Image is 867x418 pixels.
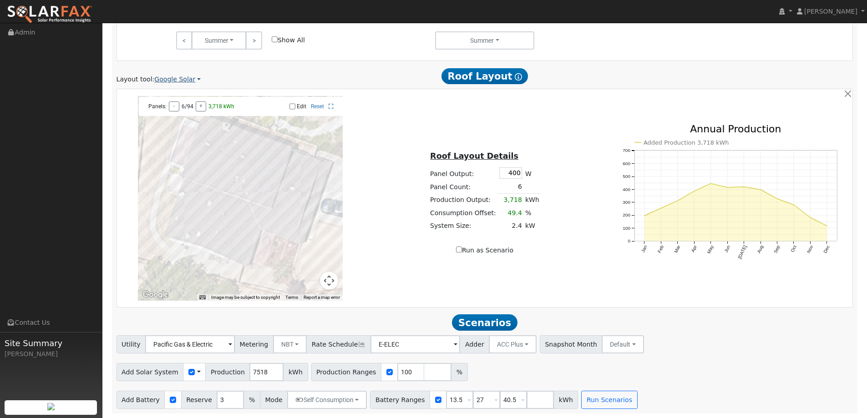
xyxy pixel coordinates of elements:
[737,244,748,259] text: [DATE]
[311,103,324,110] a: Reset
[725,186,729,189] circle: onclick=""
[273,335,307,353] button: NBT
[709,181,713,185] circle: onclick=""
[148,103,167,110] span: Panels:
[790,244,798,253] text: Oct
[429,181,498,194] td: Panel Count:
[804,8,857,15] span: [PERSON_NAME]
[623,186,630,191] text: 400
[497,181,523,194] td: 6
[460,335,489,353] span: Adder
[581,391,637,409] button: Run Scenarios
[456,247,462,252] input: Run as Scenario
[515,73,522,81] i: Show Help
[243,391,260,409] span: %
[825,224,829,228] circle: onclick=""
[211,295,280,300] span: Image may be subject to copyright
[199,294,206,301] button: Keyboard shortcuts
[523,193,541,206] td: kWh
[320,272,338,290] button: Map camera controls
[117,76,155,83] span: Layout tool:
[690,244,698,253] text: Apr
[272,36,278,42] input: Show All
[297,103,306,110] label: Edit
[706,245,715,255] text: May
[246,31,262,50] a: >
[523,166,541,181] td: W
[623,161,630,166] text: 600
[47,403,55,410] img: retrieve
[429,206,498,219] td: Consumption Offset:
[676,199,679,202] circle: onclick=""
[497,219,523,232] td: 2.4
[623,148,630,153] text: 700
[176,31,192,50] a: <
[623,212,630,217] text: 200
[154,75,201,84] a: Google Solar
[208,103,234,110] span: 3,718 kWh
[792,203,796,206] circle: onclick=""
[287,391,367,409] button: Self Consumption
[553,391,578,409] span: kWh
[742,185,746,189] circle: onclick=""
[429,193,498,206] td: Production Output:
[435,31,535,50] button: Summer
[205,363,250,381] span: Production
[117,363,184,381] span: Add Solar System
[773,244,781,254] text: Sep
[169,101,179,111] button: -
[628,238,630,243] text: 0
[456,246,513,255] label: Run as Scenario
[304,295,340,300] a: Report a map error
[429,219,498,232] td: System Size:
[623,200,630,205] text: 300
[182,103,193,110] span: 6/94
[272,35,305,45] label: Show All
[329,103,334,110] a: Full Screen
[430,151,518,161] u: Roof Layout Details
[452,314,517,331] span: Scenarios
[117,335,146,353] span: Utility
[643,214,646,217] circle: onclick=""
[140,289,170,301] img: Google
[306,335,371,353] span: Rate Schedule
[497,206,523,219] td: 49.4
[7,5,92,24] img: SolarFax
[809,216,812,219] circle: onclick=""
[145,335,235,353] input: Select a Utility
[140,289,170,301] a: Open this area in Google Maps (opens a new window)
[692,189,696,193] circle: onclick=""
[759,188,762,191] circle: onclick=""
[623,174,630,179] text: 500
[429,166,498,181] td: Panel Output:
[181,391,218,409] span: Reserve
[523,219,541,232] td: kW
[196,101,206,111] button: +
[285,295,298,300] a: Terms (opens in new tab)
[489,335,537,353] button: ACC Plus
[690,123,781,135] text: Annual Production
[260,391,288,409] span: Mode
[806,245,814,254] text: Nov
[659,206,663,210] circle: onclick=""
[370,335,460,353] input: Select a Rate Schedule
[823,245,831,254] text: Dec
[234,335,274,353] span: Metering
[441,68,528,85] span: Roof Layout
[451,363,467,381] span: %
[192,31,246,50] button: Summer
[5,349,97,359] div: [PERSON_NAME]
[724,245,731,253] text: Jun
[602,335,644,353] button: Default
[540,335,603,353] span: Snapshot Month
[776,197,779,201] circle: onclick=""
[370,391,430,409] span: Battery Ranges
[644,139,729,146] text: Added Production 3,718 kWh
[673,244,681,254] text: Mar
[756,245,764,254] text: Aug
[117,391,165,409] span: Add Battery
[623,226,630,231] text: 100
[497,193,523,206] td: 3,718
[523,206,541,219] td: %
[640,245,648,253] text: Jan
